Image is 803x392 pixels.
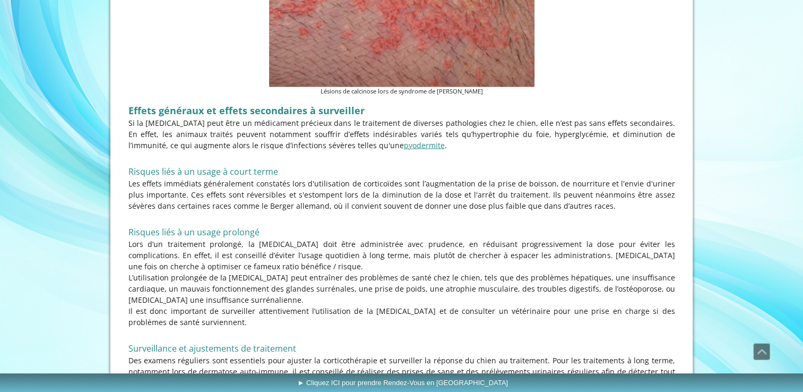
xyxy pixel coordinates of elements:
[128,166,278,177] span: Risques liés à un usage à court terme
[128,226,260,238] span: Risques liés à un usage prolongé
[128,104,365,117] span: Effets généraux et effets secondaires à surveiller
[128,238,675,272] p: Lors d’un traitement prolongé, la [MEDICAL_DATA] doit être administrée avec prudence, en réduisan...
[754,344,770,360] span: Défiler vers le haut
[128,117,675,151] p: Si la [MEDICAL_DATA] peut être un médicament précieux dans le traitement de diverses pathologies ...
[753,343,770,360] a: Défiler vers le haut
[128,343,296,354] span: Surveillance et ajustements de traitement
[404,140,445,150] a: pyodermite
[297,379,508,387] span: ► Cliquez ICI pour prendre Rendez-Vous en [GEOGRAPHIC_DATA]
[128,178,675,211] p: Les effets immédiats généralement constatés lors d'utilisation de corticoïdes sont l’augmentation...
[269,87,534,96] figcaption: Lésions de calcinose lors de syndrome de [PERSON_NAME]
[128,305,675,328] p: Il est donc important de surveiller attentivement l’utilisation de la [MEDICAL_DATA] et de consul...
[128,272,675,305] p: L’utilisation prolongée de la [MEDICAL_DATA] peut entraîner des problèmes de santé chez le chien,...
